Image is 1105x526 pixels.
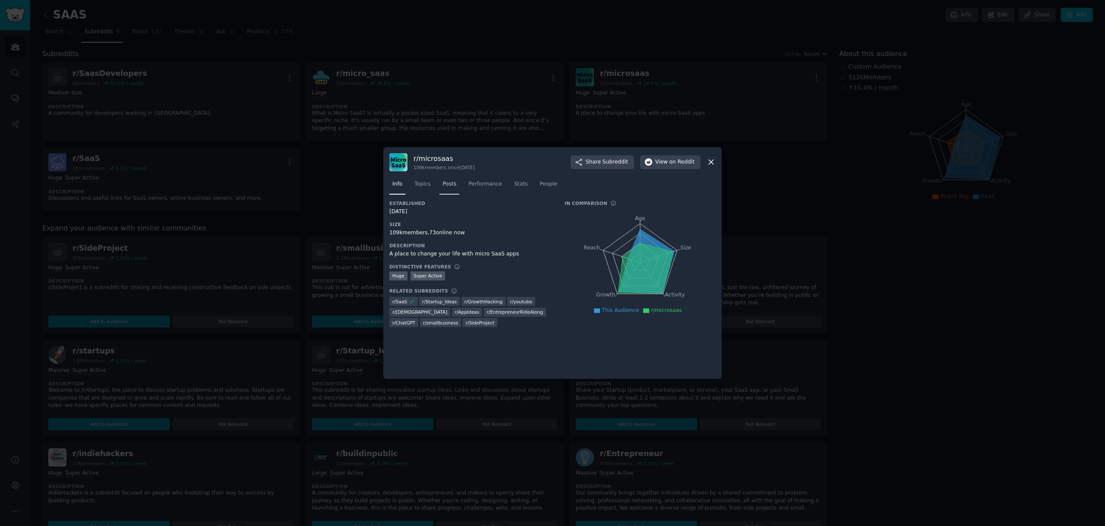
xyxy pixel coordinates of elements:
h3: Established [389,200,552,206]
span: r/ youtube [510,299,532,305]
span: Info [392,180,402,188]
span: r/ SideProject [466,320,495,326]
a: People [537,177,560,195]
span: Subreddit [603,158,628,166]
a: Posts [439,177,459,195]
span: View [655,158,695,166]
span: r/ [DEMOGRAPHIC_DATA] [392,309,447,315]
tspan: Reach [584,244,600,250]
button: ShareSubreddit [571,155,634,169]
a: Stats [511,177,530,195]
h3: Distinctive Features [389,264,451,270]
span: r/ AppIdeas [455,309,480,315]
span: r/microsaas [651,307,682,313]
h3: r/ microsaas [414,154,475,163]
div: 109k members since [DATE] [414,164,475,170]
button: Viewon Reddit [640,155,701,169]
div: Huge [389,271,407,280]
tspan: Activity [665,292,685,298]
a: Info [389,177,405,195]
tspan: Size [680,244,691,250]
span: r/ Startup_Ideas [422,299,457,305]
span: r/ SaaS [392,299,407,305]
div: Super Active [410,271,445,280]
div: [DATE] [389,208,552,216]
span: r/ ChatGPT [392,320,415,326]
tspan: Age [635,215,645,221]
img: microsaas [389,153,407,171]
h3: Related Subreddits [389,288,448,294]
span: on Reddit [669,158,695,166]
h3: Size [389,221,552,227]
span: r/ EntrepreneurRideAlong [487,309,543,315]
a: Performance [465,177,505,195]
span: This Audience [602,307,639,313]
span: r/ smallbusiness [423,320,458,326]
span: Share [586,158,628,166]
span: Posts [442,180,456,188]
span: People [540,180,557,188]
span: Topics [414,180,430,188]
h3: Description [389,243,552,249]
div: A place to change your life with micro SaaS apps [389,250,552,258]
span: Performance [468,180,502,188]
a: Topics [411,177,433,195]
span: r/ GrowthHacking [464,299,502,305]
div: 109k members, 73 online now [389,229,552,237]
tspan: Growth [596,292,615,298]
span: Stats [514,180,527,188]
h3: In Comparison [565,200,607,206]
